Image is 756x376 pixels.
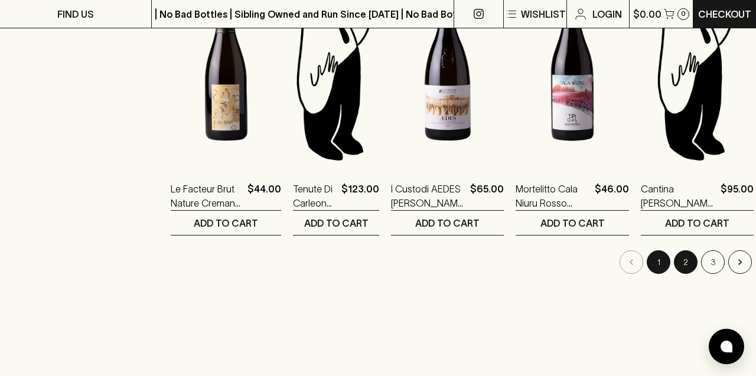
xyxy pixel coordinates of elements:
[681,11,686,17] p: 0
[57,7,94,21] p: FIND US
[728,250,752,274] button: Go to next page
[470,182,504,210] p: $65.00
[633,7,661,21] p: $0.00
[592,7,622,21] p: Login
[415,216,480,230] p: ADD TO CART
[293,211,379,235] button: ADD TO CART
[674,250,698,274] button: Go to page 2
[194,216,258,230] p: ADD TO CART
[171,250,754,274] nav: pagination navigation
[171,211,281,235] button: ADD TO CART
[647,250,670,274] button: page 1
[341,182,379,210] p: $123.00
[293,182,337,210] a: Tenute Di Carleone Il Gin 500ml
[641,182,716,210] a: Cantina [PERSON_NAME] 700ml
[516,182,590,210] a: Mortelitto Cala Niuru Rosso Frappato Nero [PERSON_NAME] 2023
[540,216,605,230] p: ADD TO CART
[247,182,281,210] p: $44.00
[521,7,566,21] p: Wishlist
[595,182,629,210] p: $46.00
[516,211,629,235] button: ADD TO CART
[665,216,729,230] p: ADD TO CART
[721,341,732,352] img: bubble-icon
[391,211,504,235] button: ADD TO CART
[391,182,465,210] a: I Custodi AEDES [PERSON_NAME] 2023
[698,7,751,21] p: Checkout
[171,182,243,210] a: Le Facteur Brut Nature Cremant de Loire 2023
[721,182,754,210] p: $95.00
[641,211,754,235] button: ADD TO CART
[701,250,725,274] button: Go to page 3
[304,216,369,230] p: ADD TO CART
